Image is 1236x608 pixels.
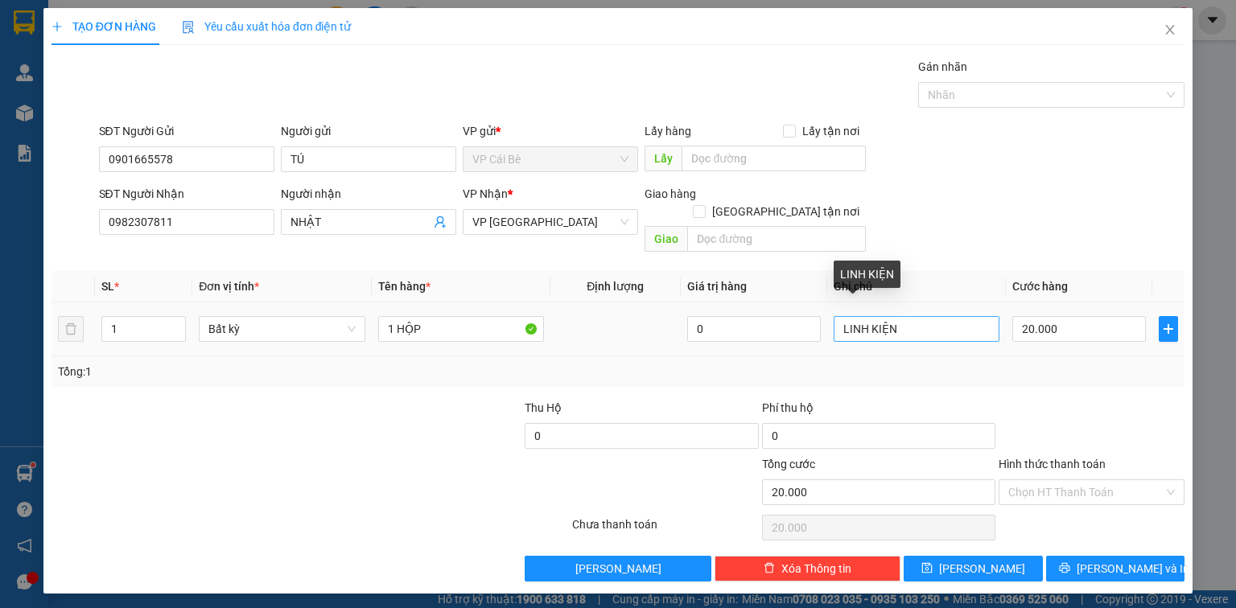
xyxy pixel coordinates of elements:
span: SL [101,280,114,293]
span: TẠO ĐƠN HÀNG [51,20,156,33]
span: VP Sài Gòn [472,210,628,234]
span: [PERSON_NAME] [939,560,1025,577]
span: plus [51,21,63,32]
span: Bất kỳ [208,317,355,341]
span: delete [764,562,775,575]
span: Xóa Thông tin [781,560,851,577]
button: delete [58,316,84,342]
span: user-add [434,216,447,228]
div: VP gửi [463,122,638,140]
span: Giao [645,226,687,252]
button: plus [1159,316,1178,342]
span: Đơn vị tính [199,280,259,293]
span: VP Cái Bè [472,147,628,171]
span: Lấy tận nơi [796,122,866,140]
span: Giá trị hàng [687,280,747,293]
input: Ghi Chú [834,316,999,342]
span: VP Nhận [463,187,508,200]
span: Yêu cầu xuất hóa đơn điện tử [182,20,352,33]
span: Lấy [645,146,682,171]
span: close [1164,23,1176,36]
input: 0 [687,316,821,342]
div: Người gửi [281,122,456,140]
div: Người nhận [281,185,456,203]
input: VD: Bàn, Ghế [378,316,544,342]
div: Tổng: 1 [58,363,478,380]
span: Định lượng [587,280,644,293]
div: SĐT Người Nhận [99,185,274,203]
input: Dọc đường [682,146,866,171]
th: Ghi chú [827,271,1006,302]
span: Tên hàng [378,280,431,293]
button: deleteXóa Thông tin [715,556,900,581]
span: Lấy hàng [645,125,691,138]
img: icon [182,21,195,34]
button: [PERSON_NAME] [525,556,711,581]
span: Thu Hộ [525,401,562,414]
span: Giao hàng [645,187,696,200]
label: Hình thức thanh toán [999,458,1106,470]
span: [PERSON_NAME] [575,560,661,577]
span: plus [1160,322,1177,335]
span: printer [1059,562,1070,575]
button: printer[PERSON_NAME] và In [1046,556,1185,581]
div: Chưa thanh toán [571,516,760,544]
div: LINH KIỆN [834,261,900,288]
span: Tổng cước [762,458,815,470]
span: save [921,562,933,575]
div: Phí thu hộ [762,399,995,423]
span: [GEOGRAPHIC_DATA] tận nơi [706,203,866,220]
button: Close [1147,8,1193,53]
input: Dọc đường [687,226,866,252]
label: Gán nhãn [918,60,967,73]
span: [PERSON_NAME] và In [1077,560,1189,577]
span: Cước hàng [1012,280,1068,293]
div: SĐT Người Gửi [99,122,274,140]
button: save[PERSON_NAME] [904,556,1043,581]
